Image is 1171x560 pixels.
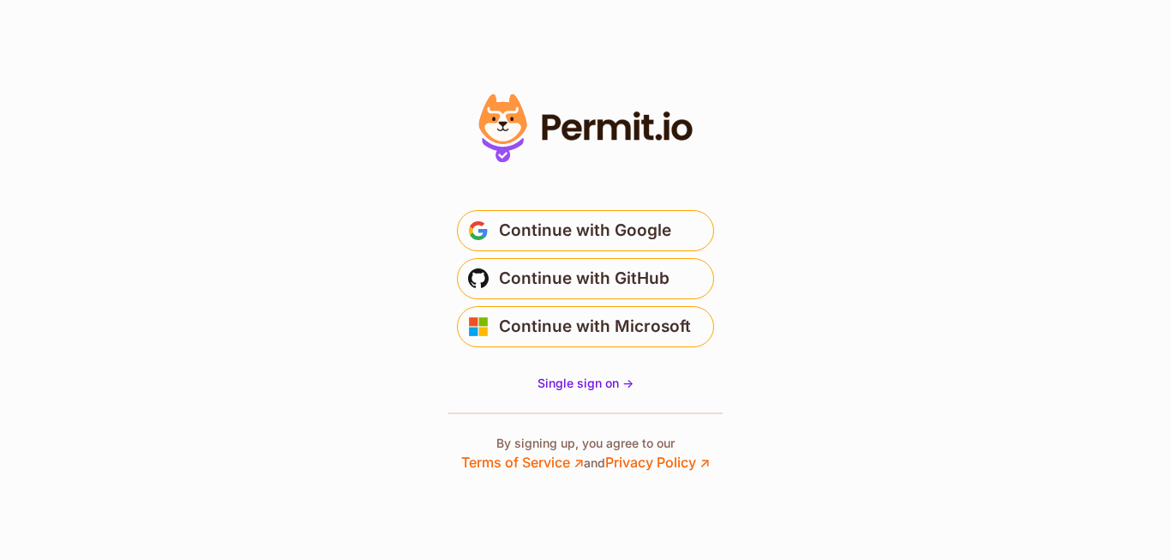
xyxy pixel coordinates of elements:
button: Continue with Google [457,210,714,251]
span: Single sign on -> [537,376,634,390]
span: Continue with Google [499,217,671,244]
span: Continue with GitHub [499,265,670,292]
span: Continue with Microsoft [499,313,691,340]
a: Privacy Policy ↗ [605,454,710,471]
p: By signing up, you agree to our and [461,435,710,473]
button: Continue with GitHub [457,258,714,299]
a: Terms of Service ↗ [461,454,584,471]
a: Single sign on -> [537,375,634,392]
button: Continue with Microsoft [457,306,714,347]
